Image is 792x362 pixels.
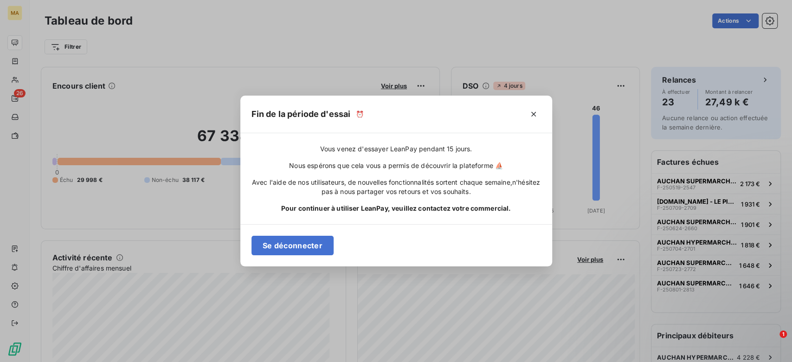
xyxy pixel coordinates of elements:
span: Vous venez d'essayer LeanPay pendant 15 jours. [320,144,472,154]
span: ⛵️ [495,162,503,169]
button: Se déconnecter [251,236,334,255]
span: Pour continuer à utiliser LeanPay, veuillez contactez votre commercial. [281,204,511,213]
span: Nous espérons que cela vous a permis de découvrir la plateforme [289,161,503,170]
span: ⏰ [356,110,364,119]
iframe: Intercom live chat [760,330,783,353]
span: 1 [779,330,787,338]
h5: Fin de la période d'essai [251,108,351,121]
iframe: Intercom notifications message [606,272,792,337]
span: Avec l'aide de nos utilisateurs, de nouvelles fonctionnalités sortent chaque semaine, [252,178,512,186]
